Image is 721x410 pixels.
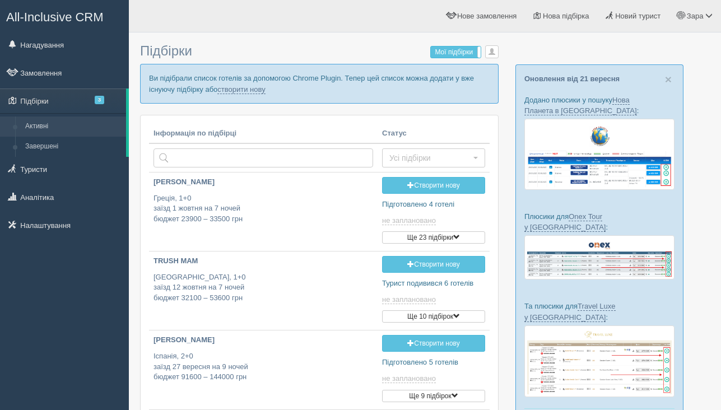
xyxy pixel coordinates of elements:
p: Підготовлено 4 готелі [382,199,485,210]
p: Ви підібрали список готелів за допомогою Chrome Plugin. Тепер цей список можна додати у вже існую... [140,64,499,103]
p: Додано плюсики у пошуку : [524,95,675,116]
p: Плюсики для : [524,211,675,232]
a: [PERSON_NAME] Іспанія, 2+0заїзд 27 вересня на 9 ночейбюджет 91600 – 144000 грн [149,330,378,392]
th: Статус [378,124,490,144]
span: не заплановано [382,216,436,225]
a: Завершені [20,137,126,157]
a: TRUSH MAM [GEOGRAPHIC_DATA], 1+0заїзд 12 жовтня на 7 ночейбюджет 32100 – 53600 грн [149,251,378,313]
a: Активні [20,117,126,137]
span: All-Inclusive CRM [6,10,104,24]
a: Створити нову [382,256,485,273]
p: [PERSON_NAME] [153,335,373,346]
span: Підбірки [140,43,192,58]
a: створити нову [217,85,265,94]
span: не заплановано [382,295,436,304]
span: не заплановано [382,374,436,383]
p: Греція, 1+0 заїзд 1 жовтня на 7 ночей бюджет 23900 – 33500 грн [153,193,373,225]
img: travel-luxe-%D0%BF%D0%BE%D0%B4%D0%B1%D0%BE%D1%80%D0%BA%D0%B0-%D1%81%D1%80%D0%BC-%D0%B4%D0%BB%D1%8... [524,325,675,398]
label: Мої підбірки [431,46,481,58]
span: Новий турист [615,12,660,20]
p: Турист подивився 6 готелів [382,278,485,289]
a: Оновлення від 21 вересня [524,74,620,83]
button: Ще 10 підбірок [382,310,485,323]
a: не заплановано [382,295,438,304]
p: [PERSON_NAME] [153,177,373,188]
a: Travel Luxe у [GEOGRAPHIC_DATA] [524,302,616,322]
span: Нова підбірка [543,12,589,20]
p: Іспанія, 2+0 заїзд 27 вересня на 9 ночей бюджет 91600 – 144000 грн [153,351,373,383]
button: Усі підбірки [382,148,485,167]
button: Close [665,73,672,85]
span: Зара [687,12,704,20]
a: [PERSON_NAME] Греція, 1+0заїзд 1 жовтня на 7 ночейбюджет 23900 – 33500 грн [149,173,378,234]
button: Ще 23 підбірки [382,231,485,244]
a: Створити нову [382,335,485,352]
img: onex-tour-proposal-crm-for-travel-agency.png [524,235,675,279]
p: Підготовлено 5 готелів [382,357,485,368]
span: Нове замовлення [457,12,517,20]
a: не заплановано [382,374,438,383]
a: All-Inclusive CRM [1,1,128,31]
p: [GEOGRAPHIC_DATA], 1+0 заїзд 12 жовтня на 7 ночей бюджет 32100 – 53600 грн [153,272,373,304]
span: 3 [95,96,104,104]
th: Інформація по підбірці [149,124,378,144]
a: Створити нову [382,177,485,194]
button: Ще 9 підбірок [382,390,485,402]
img: new-planet-%D0%BF%D1%96%D0%B4%D0%B1%D1%96%D1%80%D0%BA%D0%B0-%D1%81%D1%80%D0%BC-%D0%B4%D0%BB%D1%8F... [524,119,675,189]
p: Та плюсики для : [524,301,675,322]
a: не заплановано [382,216,438,225]
span: × [665,73,672,86]
input: Пошук за країною або туристом [153,148,373,167]
span: Усі підбірки [389,152,471,164]
p: TRUSH MAM [153,256,373,267]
